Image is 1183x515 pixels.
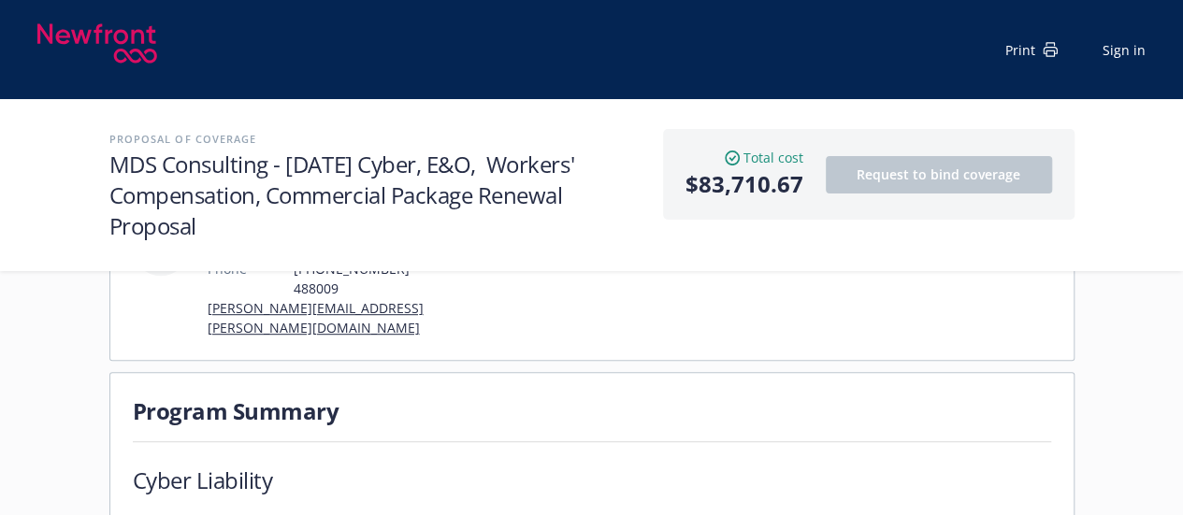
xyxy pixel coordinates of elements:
div: Print [1005,40,1058,60]
span: [PHONE_NUMBER] 488009 [294,259,436,298]
h1: Cyber Liability [133,465,273,495]
button: Request to bind coverage [826,156,1052,193]
h1: MDS Consulting - [DATE] Cyber, E&O, Workers' Compensation, Commercial Package Renewal Proposal [109,149,644,241]
span: $83,710.67 [685,167,803,201]
a: [PERSON_NAME][EMAIL_ADDRESS][PERSON_NAME][DOMAIN_NAME] [208,299,424,336]
h2: Proposal of coverage [109,129,644,149]
span: Request to bind coverage [857,165,1020,183]
span: Total cost [743,148,803,167]
h1: Program Summary [133,395,1051,426]
a: Sign in [1103,40,1146,60]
